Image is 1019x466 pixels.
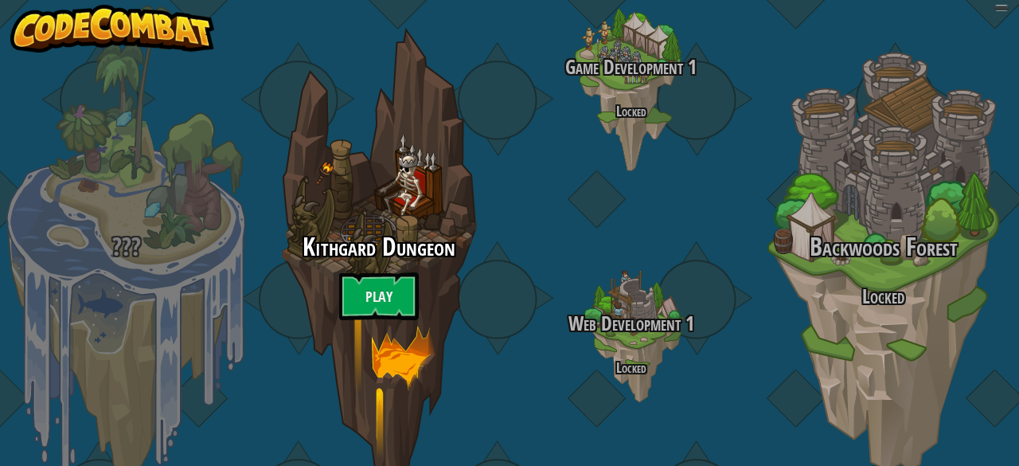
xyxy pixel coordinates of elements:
span: Kithgard Dungeon [303,229,455,264]
span: Backwoods Forest [810,229,958,264]
a: Play [339,272,419,320]
h4: Locked [505,104,757,119]
h4: Locked [505,360,757,375]
span: Web Development 1 [568,310,694,337]
h3: Locked [757,286,1009,307]
span: Game Development 1 [565,53,697,80]
img: CodeCombat - Learn how to code by playing a game [10,5,214,53]
button: Adjust volume [994,5,1009,11]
